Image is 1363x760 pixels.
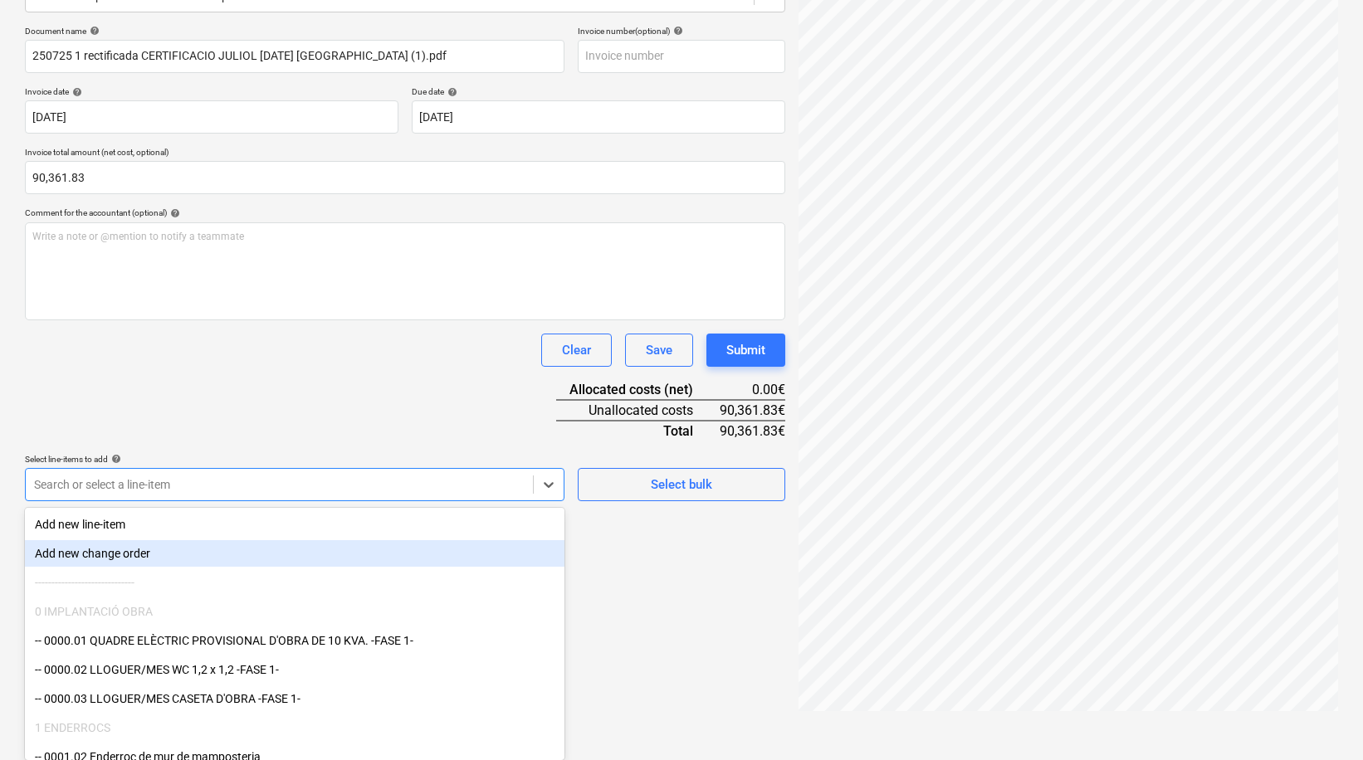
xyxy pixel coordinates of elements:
div: -- 0000.02 LLOGUER/MES WC 1,2 x 1,2 -FASE 1- [25,656,564,683]
input: Invoice date not specified [25,100,398,134]
button: Clear [541,334,612,367]
div: Widget de chat [1280,680,1363,760]
iframe: Chat Widget [1280,680,1363,760]
span: help [108,454,121,464]
div: -- 0000.03 LLOGUER/MES CASETA D'OBRA -FASE 1- [25,685,564,712]
div: Document name [25,26,564,37]
div: 0 IMPLANTACIÓ OBRA [25,598,564,625]
input: Invoice total amount (net cost, optional) [25,161,785,194]
input: Due date not specified [412,100,785,134]
span: help [167,208,180,218]
div: Comment for the accountant (optional) [25,207,785,218]
div: Save [646,339,672,361]
span: help [444,87,457,97]
button: Submit [706,334,785,367]
div: 1 ENDERROCS [25,714,564,741]
div: Total [556,421,720,441]
span: help [69,87,82,97]
button: Save [625,334,693,367]
div: Clear [562,339,591,361]
div: ------------------------------ [25,569,564,596]
div: Select line-items to add [25,454,564,465]
div: Select bulk [651,474,712,495]
div: -- 0000.01 QUADRE ELÈCTRIC PROVISIONAL D'OBRA DE 10 KVA. -FASE 1- [25,627,564,654]
div: Add new change order [25,540,564,567]
div: Invoice number (optional) [578,26,785,37]
span: help [86,26,100,36]
input: Document name [25,40,564,73]
p: Invoice total amount (net cost, optional) [25,147,785,161]
div: 90,361.83€ [720,421,785,441]
span: help [670,26,683,36]
div: Submit [726,339,765,361]
div: 0.00€ [720,380,785,400]
div: Due date [412,86,785,97]
div: Invoice date [25,86,398,97]
input: Invoice number [578,40,785,73]
button: Select bulk [578,468,785,501]
div: Allocated costs (net) [556,380,720,400]
div: Unallocated costs [556,400,720,421]
div: Add new line-item [25,511,564,538]
div: 90,361.83€ [720,400,785,421]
